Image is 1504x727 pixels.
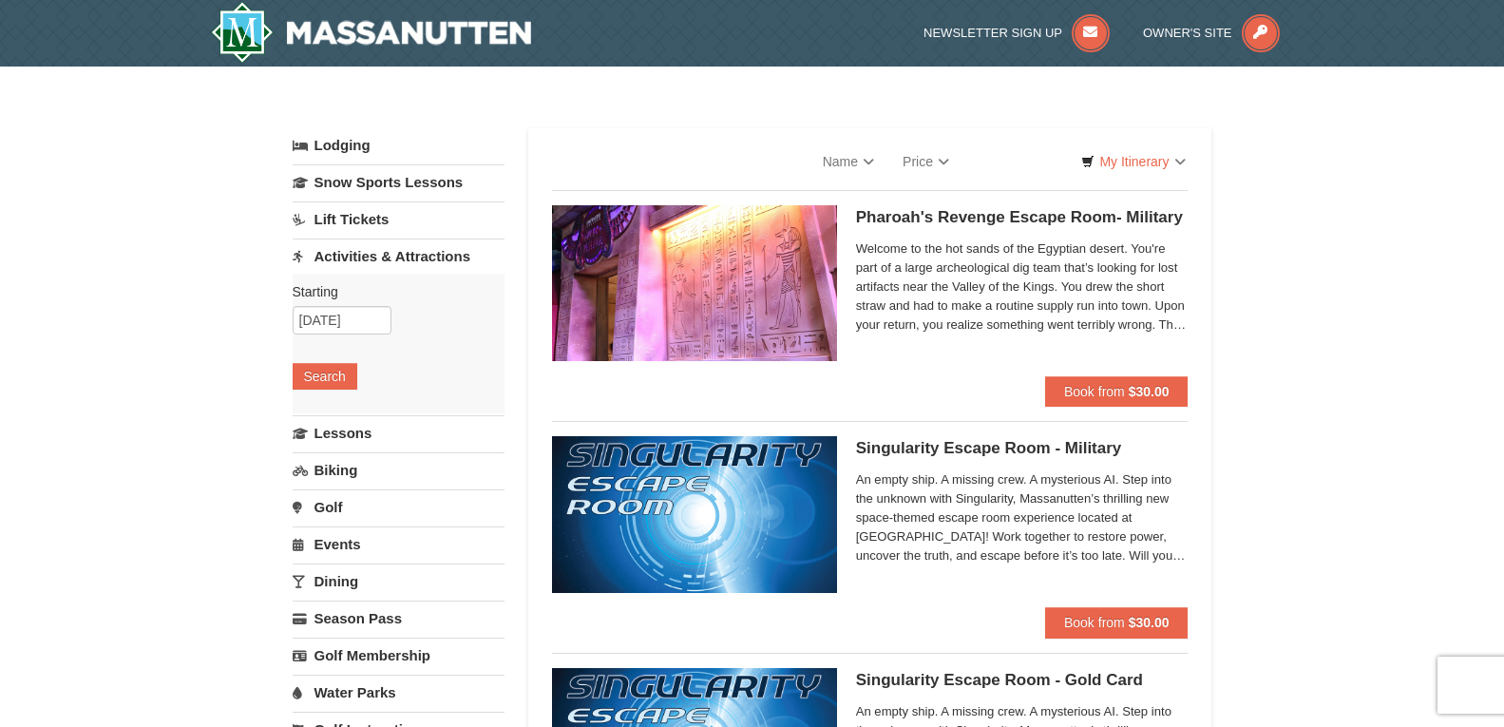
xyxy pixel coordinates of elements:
[856,671,1189,690] h5: Singularity Escape Room - Gold Card
[293,363,357,390] button: Search
[856,239,1189,335] span: Welcome to the hot sands of the Egyptian desert. You're part of a large archeological dig team th...
[293,564,505,599] a: Dining
[293,675,505,710] a: Water Parks
[293,638,505,673] a: Golf Membership
[293,201,505,237] a: Lift Tickets
[293,489,505,525] a: Golf
[923,26,1110,40] a: Newsletter Sign Up
[211,2,532,63] img: Massanutten Resort Logo
[923,26,1062,40] span: Newsletter Sign Up
[552,205,837,361] img: 6619913-410-20a124c9.jpg
[293,282,490,301] label: Starting
[809,143,888,181] a: Name
[293,452,505,488] a: Biking
[856,439,1189,458] h5: Singularity Escape Room - Military
[552,436,837,592] img: 6619913-520-2f5f5301.jpg
[1143,26,1232,40] span: Owner's Site
[293,415,505,450] a: Lessons
[856,470,1189,565] span: An empty ship. A missing crew. A mysterious AI. Step into the unknown with Singularity, Massanutt...
[1064,615,1125,630] span: Book from
[211,2,532,63] a: Massanutten Resort
[1064,384,1125,399] span: Book from
[856,208,1189,227] h5: Pharoah's Revenge Escape Room- Military
[1143,26,1280,40] a: Owner's Site
[293,164,505,200] a: Snow Sports Lessons
[888,143,963,181] a: Price
[1045,376,1189,407] button: Book from $30.00
[293,526,505,562] a: Events
[1129,384,1170,399] strong: $30.00
[1045,607,1189,638] button: Book from $30.00
[1129,615,1170,630] strong: $30.00
[293,239,505,274] a: Activities & Attractions
[1069,147,1197,176] a: My Itinerary
[293,128,505,163] a: Lodging
[293,601,505,636] a: Season Pass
